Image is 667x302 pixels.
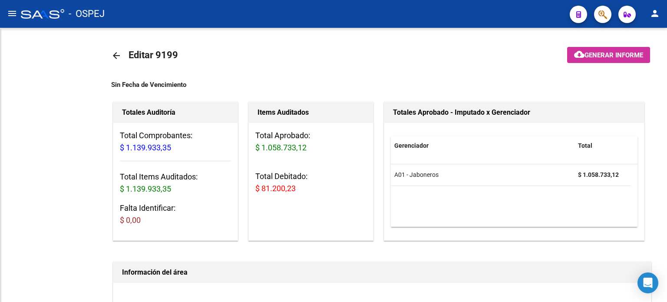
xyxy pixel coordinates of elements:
mat-icon: person [650,8,660,19]
h1: Información del área [122,265,642,279]
mat-icon: cloud_download [574,49,584,60]
h1: Totales Aprobado - Imputado x Gerenciador [393,106,635,119]
h3: Total Items Auditados: [120,171,231,195]
span: Gerenciador [394,142,429,149]
span: $ 0,00 [120,216,141,225]
datatable-header-cell: Total [575,136,631,155]
button: Generar informe [567,47,650,63]
datatable-header-cell: Gerenciador [391,136,575,155]
span: $ 1.058.733,12 [255,143,307,152]
span: - OSPEJ [69,4,105,23]
h3: Falta Identificar: [120,202,231,226]
h3: Total Debitado: [255,170,367,195]
strong: $ 1.058.733,12 [578,171,619,178]
h3: Total Comprobantes: [120,129,231,154]
div: Open Intercom Messenger [637,272,658,293]
span: Total [578,142,592,149]
div: Sin Fecha de Vencimiento [111,80,653,90]
span: Generar informe [584,51,643,59]
span: $ 1.139.933,35 [120,184,171,193]
span: Editar 9199 [129,50,178,60]
h1: Items Auditados [258,106,364,119]
span: $ 81.200,23 [255,184,296,193]
span: $ 1.139.933,35 [120,143,171,152]
span: A01 - Jaboneros [394,171,439,178]
h3: Total Aprobado: [255,129,367,154]
mat-icon: menu [7,8,17,19]
mat-icon: arrow_back [111,50,122,61]
h1: Totales Auditoría [122,106,229,119]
